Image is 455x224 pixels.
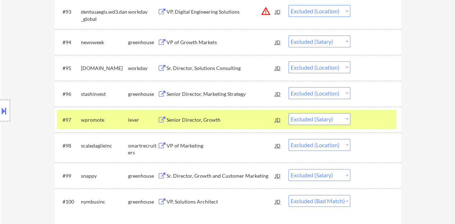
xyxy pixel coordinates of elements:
div: JD [274,5,282,18]
div: JD [274,113,282,126]
div: JD [274,139,282,152]
div: nymbusinc [81,198,128,205]
div: workday [128,8,158,15]
div: greenhouse [128,172,158,179]
div: Sr. Director, Growth and Customer Marketing [167,172,275,179]
div: JD [274,61,282,74]
div: VP, Solutions Architect [167,198,275,205]
div: Senior Director, Growth [167,116,275,123]
button: warning_amber [261,6,271,16]
div: VP of Marketing [167,142,275,149]
div: greenhouse [128,198,158,205]
div: JD [274,36,282,48]
div: VP, Digital Engineering Solutions [167,8,275,15]
div: JD [274,87,282,100]
div: #93 [63,8,75,15]
div: #94 [63,39,75,46]
div: lever [128,116,158,123]
div: greenhouse [128,90,158,98]
div: dentsuaegis.wd3.dan_global [81,8,128,22]
div: JD [274,169,282,182]
div: Senior Director, Marketing Strategy [167,90,275,98]
div: workday [128,65,158,72]
div: Sr. Director, Solutions Consulting [167,65,275,72]
div: #100 [63,198,75,205]
div: greenhouse [128,39,158,46]
div: newsweek [81,39,128,46]
div: VP of Growth Markets [167,39,275,46]
div: smartrecruiters [128,142,158,156]
div: JD [274,195,282,208]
